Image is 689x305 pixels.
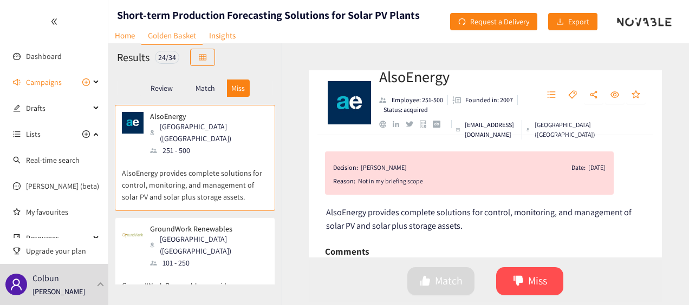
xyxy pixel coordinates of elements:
iframe: Chat Widget [512,188,689,305]
div: [GEOGRAPHIC_DATA] ([GEOGRAPHIC_DATA]) [150,121,267,144]
a: Home [108,27,141,44]
p: Review [151,84,173,92]
img: Company Logo [328,81,371,124]
a: [PERSON_NAME] (beta) [26,181,99,191]
span: AlsoEnergy provides complete solutions for control, monitoring, and management of solar PV and so... [326,207,632,231]
div: [PERSON_NAME] [361,162,407,173]
div: [GEOGRAPHIC_DATA] ([GEOGRAPHIC_DATA]) [150,233,267,257]
span: Export [568,16,589,28]
span: redo [458,18,466,26]
li: Status [379,105,428,115]
button: dislikeMiss [496,267,563,295]
span: Request a Delivery [470,16,529,28]
p: AlsoEnergy provides complete solutions for control, monitoring, and management of solar PV and so... [122,156,268,203]
div: [DATE] [588,162,606,173]
div: Widget de chat [512,188,689,305]
span: unordered-list [13,130,21,138]
p: AlsoEnergy [150,112,261,121]
span: sound [13,78,21,86]
h2: Results [117,50,149,65]
span: star [632,90,640,100]
span: Decision: [333,162,358,173]
button: redoRequest a Delivery [450,13,537,30]
a: linkedin [393,121,406,128]
span: edit [13,104,21,112]
div: 251 - 500 [150,144,267,156]
div: 101 - 250 [150,257,267,269]
a: Insights [203,27,242,44]
p: Founded in: 2007 [465,95,513,105]
span: Drafts [26,97,90,119]
span: table [199,54,206,62]
button: star [626,87,646,104]
p: [PERSON_NAME] [32,286,85,297]
p: Colbun [32,271,59,285]
span: Campaigns [26,71,62,93]
li: Founded in year [448,95,518,105]
span: Resources [26,227,90,249]
button: downloadExport [548,13,597,30]
span: Lists [26,123,41,145]
p: Employee: 251-500 [392,95,443,105]
span: user [10,278,23,291]
li: Employees [379,95,448,105]
span: Date: [571,162,586,173]
a: twitter [406,121,419,127]
button: likeMatch [407,267,474,295]
span: Match [435,273,463,289]
span: Reason: [333,176,355,187]
span: trophy [13,247,21,255]
span: eye [610,90,619,100]
span: Upgrade your plan [26,240,100,262]
span: tag [568,90,577,100]
span: plus-circle [82,78,90,86]
p: Match [196,84,215,92]
a: Dashboard [26,51,62,61]
img: Snapshot of the company's website [122,112,144,134]
p: GroundWork Renewables [150,224,261,233]
a: crunchbase [433,121,446,128]
h2: AlsoEnergy [379,66,529,88]
h1: Short-term Production Forecasting Solutions for Solar PV Plants [117,8,420,23]
div: 24 / 34 [155,51,179,64]
span: unordered-list [547,90,556,100]
img: Snapshot of the company's website [122,224,144,246]
div: [GEOGRAPHIC_DATA] ([GEOGRAPHIC_DATA]) [526,120,598,140]
span: double-left [50,18,58,25]
span: book [13,234,21,242]
a: Golden Basket [141,27,203,45]
a: My favourites [26,201,100,223]
p: Miss [231,84,245,92]
a: Real-time search [26,155,80,165]
button: tag [563,87,582,104]
span: share-alt [589,90,598,100]
button: table [190,49,215,66]
p: Status: acquired [383,105,428,115]
span: plus-circle [82,130,90,138]
span: like [420,275,431,288]
span: download [556,18,564,26]
a: website [379,121,393,128]
h6: Comments [325,243,369,260]
div: Not in my briefing scope [358,176,606,187]
button: unordered-list [542,87,561,104]
a: google maps [420,120,433,128]
button: eye [605,87,625,104]
p: [EMAIL_ADDRESS][DOMAIN_NAME] [465,120,517,140]
button: share-alt [584,87,603,104]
